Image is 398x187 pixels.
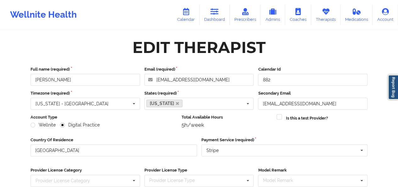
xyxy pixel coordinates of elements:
[373,4,398,25] a: Account
[172,4,199,25] a: Calendar
[286,115,328,121] label: Is this a test Provider?
[60,122,100,128] label: Digital Practice
[258,90,367,96] label: Secondary Email
[31,114,177,120] label: Account Type
[261,4,285,25] a: Admins
[31,167,140,173] label: Provider License Category
[31,90,140,96] label: Timezone (required)
[144,90,254,96] label: States (required)
[182,122,272,128] div: 5h/week
[311,4,340,25] a: Therapists
[340,4,373,25] a: Medications
[261,177,302,184] div: Model Remark
[36,178,90,183] div: Provider License Category
[199,4,230,25] a: Dashboard
[31,122,56,128] label: Wellnite
[230,4,261,25] a: Prescribers
[258,66,367,73] label: Calendar Id
[144,74,254,86] input: Email address
[148,177,204,184] div: Provider License Type
[258,74,367,86] input: Calendar Id
[36,102,109,106] div: [US_STATE] - [GEOGRAPHIC_DATA]
[201,137,368,143] label: Payment Service (required)
[258,98,367,110] input: Email
[31,74,140,86] input: Full name
[144,66,254,73] label: Email (required)
[31,66,140,73] label: Full name (required)
[182,114,272,120] label: Total Available Hours
[388,75,398,100] a: Report Bug
[258,167,367,173] label: Model Remark
[31,137,197,143] label: Country Of Residence
[285,4,311,25] a: Coaches
[146,100,183,107] a: [US_STATE]
[132,38,266,57] div: Edit Therapist
[206,148,219,153] div: Stripe
[144,167,254,173] label: Provider License Type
